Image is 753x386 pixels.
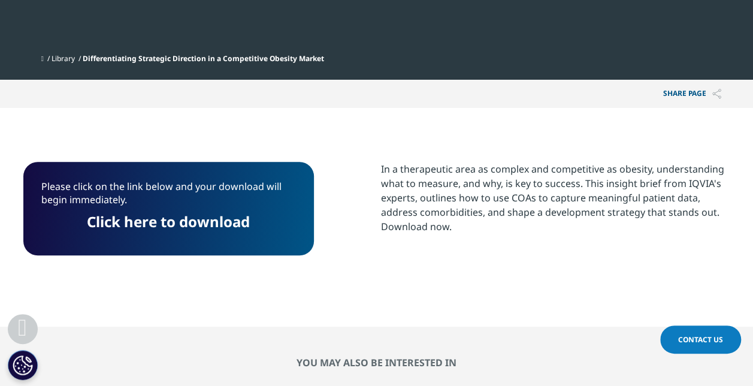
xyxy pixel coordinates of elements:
a: Contact Us [660,325,741,354]
a: Click here to download [87,212,250,231]
button: Cookie Settings [8,350,38,380]
a: Library [52,53,75,64]
button: Share PAGEShare PAGE [654,80,730,108]
p: Please click on the link below and your download will begin immediately. [41,180,296,215]
p: Share PAGE [654,80,730,108]
span: Differentiating Strategic Direction in a Competitive Obesity Market [83,53,324,64]
h2: You may also be interested in [23,357,730,369]
img: Share PAGE [712,89,721,99]
p: In a therapeutic area as complex and competitive as obesity, understanding what to measure, and w... [381,162,730,243]
span: Contact Us [678,334,723,345]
